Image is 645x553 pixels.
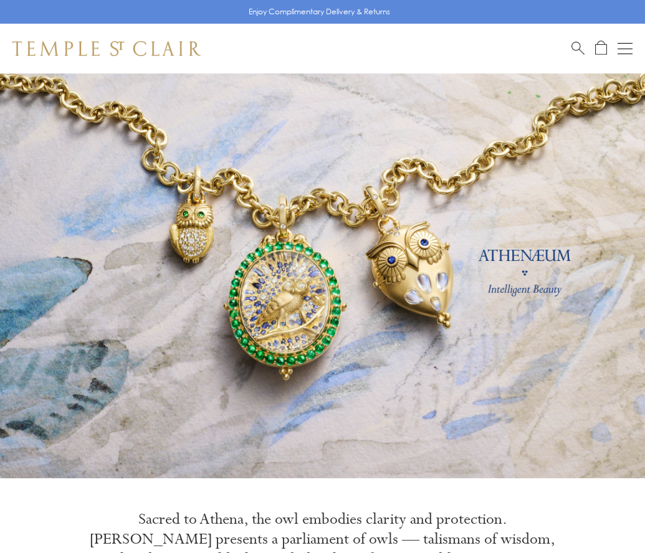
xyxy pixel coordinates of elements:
a: Open Shopping Bag [595,40,607,56]
a: Search [571,40,585,56]
p: Enjoy Complimentary Delivery & Returns [249,6,390,18]
button: Open navigation [618,41,633,56]
img: Temple St. Clair [12,41,201,56]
